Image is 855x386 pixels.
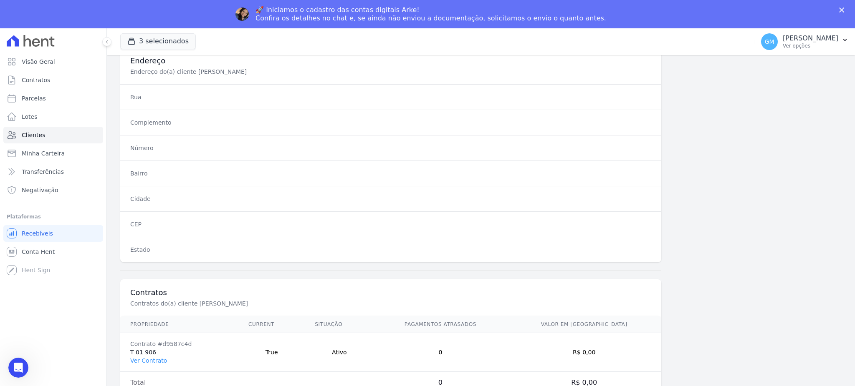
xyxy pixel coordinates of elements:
[783,43,838,49] p: Ver opções
[3,225,103,242] a: Recebíveis
[3,127,103,143] a: Clientes
[3,243,103,260] a: Conta Hent
[130,246,299,254] dt: Estado
[3,72,103,88] a: Contratos
[22,248,55,256] span: Conta Hent
[783,34,838,43] p: [PERSON_NAME]
[130,93,299,101] dt: Rua
[238,316,305,333] th: Current
[120,316,238,333] th: Propriedade
[22,113,38,121] span: Lotes
[235,8,249,21] img: Profile image for Adriane
[130,220,299,228] dt: CEP
[8,358,28,378] iframe: Intercom live chat
[3,163,103,180] a: Transferências
[507,316,661,333] th: Valor em [GEOGRAPHIC_DATA]
[120,33,196,49] button: 3 selecionados
[839,8,847,13] div: Fechar
[305,333,374,372] td: Ativo
[305,316,374,333] th: Situação
[255,6,606,23] div: 🚀 Iniciamos o cadastro das contas digitais Arke! Confira os detalhes no chat e, se ainda não envi...
[130,288,651,298] h3: Contratos
[130,195,299,203] dt: Cidade
[22,168,64,176] span: Transferências
[238,333,305,372] td: True
[22,186,58,194] span: Negativação
[22,58,55,66] span: Visão Geral
[7,212,100,222] div: Plataformas
[130,340,228,348] div: Contrato #d9587c4d
[130,357,167,364] a: Ver Contrato
[22,149,65,158] span: Minha Carteira
[130,169,299,178] dt: Bairro
[130,118,299,127] dt: Complemento
[22,76,50,84] span: Contratos
[120,333,238,372] td: T 01 906
[130,299,411,308] p: Contratos do(a) cliente [PERSON_NAME]
[130,68,411,76] p: Endereço do(a) cliente [PERSON_NAME]
[130,144,299,152] dt: Número
[22,131,45,139] span: Clientes
[22,229,53,238] span: Recebíveis
[754,30,855,53] button: GM [PERSON_NAME] Ver opções
[3,53,103,70] a: Visão Geral
[765,39,774,45] span: GM
[374,333,507,372] td: 0
[374,316,507,333] th: Pagamentos Atrasados
[22,94,46,103] span: Parcelas
[3,145,103,162] a: Minha Carteira
[3,108,103,125] a: Lotes
[3,182,103,198] a: Negativação
[507,333,661,372] td: R$ 0,00
[130,56,651,66] h3: Endereço
[3,90,103,107] a: Parcelas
